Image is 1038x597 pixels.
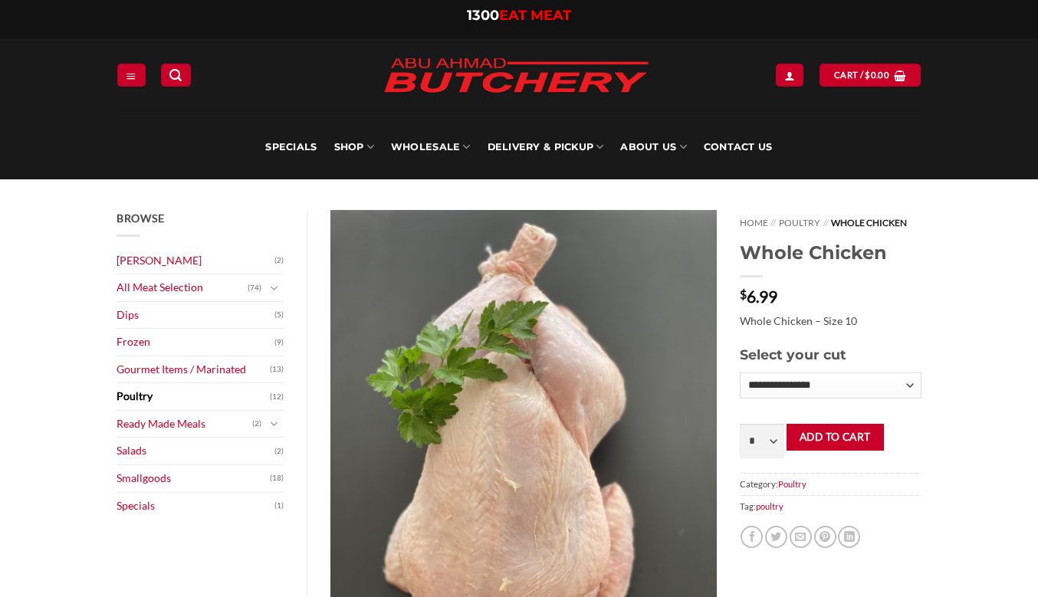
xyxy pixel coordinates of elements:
span: (5) [274,303,284,326]
a: Salads [117,438,274,464]
a: Poultry [778,479,806,489]
bdi: 6.99 [740,287,777,306]
a: Dips [117,302,274,329]
a: Home [740,217,768,228]
a: Smallgoods [117,465,270,492]
span: (13) [270,358,284,381]
a: Email to a Friend [790,526,812,548]
span: $ [865,68,870,82]
span: EAT MEAT [499,7,571,24]
a: Login [776,64,803,86]
span: (74) [248,277,261,300]
img: Abu Ahmad Butchery [370,48,662,106]
a: poultry [756,501,783,511]
button: Toggle [265,415,284,432]
a: 1300EAT MEAT [467,7,571,24]
a: Specials [265,115,317,179]
a: Wholesale [391,115,471,179]
span: Cart / [834,68,889,82]
a: Contact Us [704,115,773,179]
span: Whole Chicken [831,217,907,228]
a: SHOP [334,115,374,179]
a: Gourmet Items / Marinated [117,356,270,383]
a: Specials [117,493,274,520]
span: (2) [274,249,284,272]
button: Toggle [265,280,284,297]
a: Menu [117,64,145,86]
span: Category: [740,473,921,495]
p: Whole Chicken – Size 10 [740,313,921,330]
a: About Us [620,115,686,179]
span: 1300 [467,7,499,24]
h1: Whole Chicken [740,241,921,264]
a: Poultry [117,383,270,410]
span: (9) [274,331,284,354]
span: Browse [117,212,164,225]
a: Share on Twitter [765,526,787,548]
span: (2) [274,440,284,463]
span: // [823,217,829,228]
span: (1) [274,494,284,517]
a: Share on LinkedIn [838,526,860,548]
span: Tag: [740,495,921,517]
span: (12) [270,385,284,408]
a: Poultry [779,217,820,228]
button: Add to cart [787,424,884,451]
a: All Meat Selection [117,274,248,301]
a: Frozen [117,329,274,356]
a: [PERSON_NAME] [117,248,274,274]
a: Ready Made Meals [117,411,252,438]
bdi: 0.00 [865,70,889,80]
a: Delivery & Pickup [488,115,604,179]
span: // [770,217,776,228]
span: $ [740,288,747,300]
h3: Select your cut [740,344,921,366]
a: Pin on Pinterest [814,526,836,548]
span: (18) [270,467,284,490]
span: (2) [252,412,261,435]
a: Search [161,64,190,86]
a: View cart [820,64,921,86]
a: Share on Facebook [741,526,763,548]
